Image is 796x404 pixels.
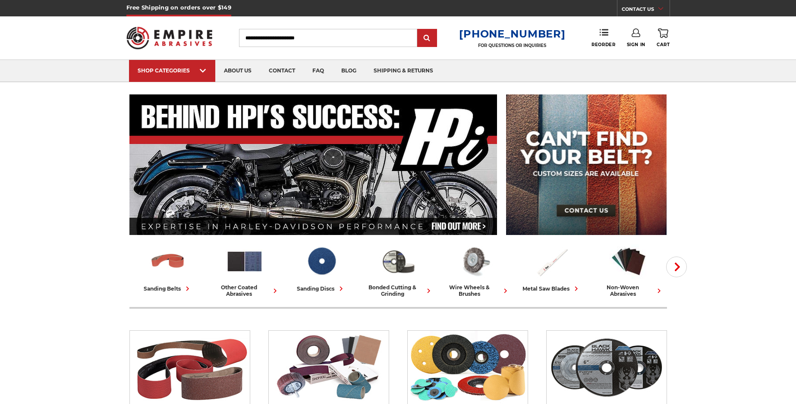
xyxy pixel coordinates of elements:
p: FOR QUESTIONS OR INQUIRIES [459,43,565,48]
a: about us [215,60,260,82]
img: Other Coated Abrasives [269,331,389,404]
a: Cart [657,28,670,47]
a: contact [260,60,304,82]
a: sanding discs [286,243,356,293]
a: [PHONE_NUMBER] [459,28,565,40]
a: sanding belts [133,243,203,293]
img: Bonded Cutting & Grinding [547,331,667,404]
img: Sanding Discs [408,331,528,404]
a: Reorder [591,28,615,47]
button: Next [666,257,687,277]
span: Cart [657,42,670,47]
img: Sanding Discs [302,243,340,280]
span: Sign In [627,42,645,47]
div: bonded cutting & grinding [363,284,433,297]
div: other coated abrasives [210,284,280,297]
a: faq [304,60,333,82]
img: Sanding Belts [149,243,187,280]
a: non-woven abrasives [594,243,664,297]
img: Non-woven Abrasives [610,243,648,280]
img: promo banner for custom belts. [506,94,667,235]
div: SHOP CATEGORIES [138,67,207,74]
a: metal saw blades [517,243,587,293]
span: Reorder [591,42,615,47]
a: CONTACT US [622,4,670,16]
img: Sanding Belts [130,331,250,404]
input: Submit [418,30,436,47]
a: wire wheels & brushes [440,243,510,297]
img: Metal Saw Blades [533,243,571,280]
img: Wire Wheels & Brushes [456,243,494,280]
a: blog [333,60,365,82]
div: sanding discs [297,284,346,293]
img: Banner for an interview featuring Horsepower Inc who makes Harley performance upgrades featured o... [129,94,497,235]
a: other coated abrasives [210,243,280,297]
img: Empire Abrasives [126,21,213,55]
div: non-woven abrasives [594,284,664,297]
img: Bonded Cutting & Grinding [379,243,417,280]
a: bonded cutting & grinding [363,243,433,297]
div: metal saw blades [522,284,581,293]
a: shipping & returns [365,60,442,82]
img: Other Coated Abrasives [226,243,264,280]
div: sanding belts [144,284,192,293]
div: wire wheels & brushes [440,284,510,297]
